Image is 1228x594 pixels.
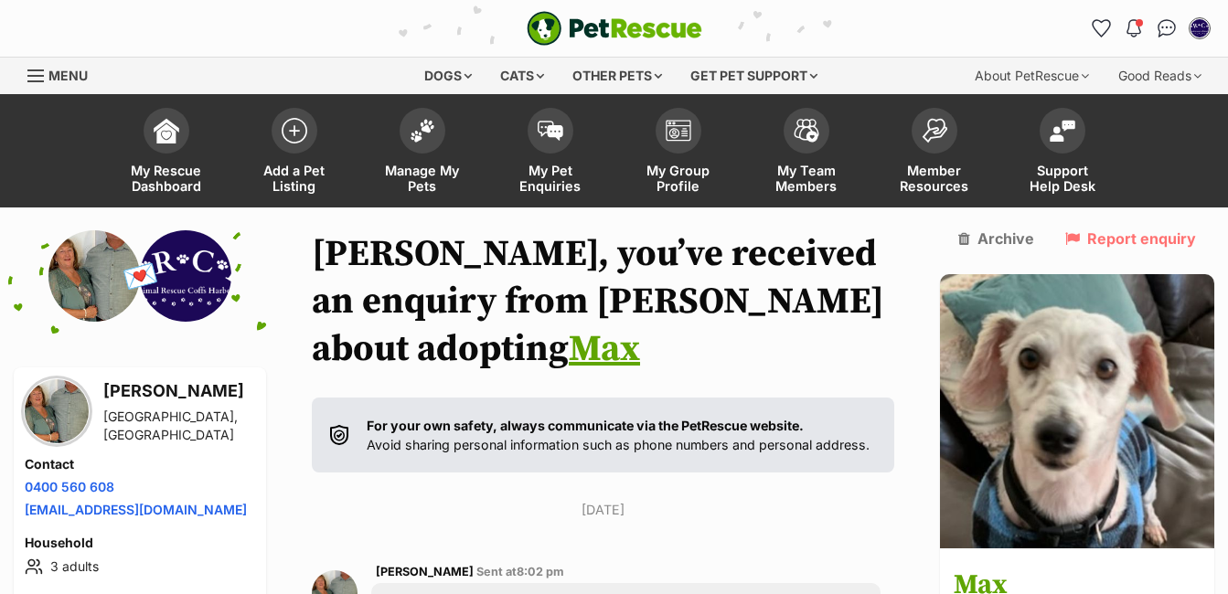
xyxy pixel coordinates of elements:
div: Dogs [411,58,485,94]
a: Report enquiry [1065,230,1196,247]
span: My Pet Enquiries [509,163,592,194]
img: Georgina West profile pic [25,379,89,443]
span: Menu [48,68,88,83]
img: Animal Rescue Coffs Harbour profile pic [140,230,231,322]
img: add-pet-listing-icon-0afa8454b4691262ce3f59096e99ab1cd57d4a30225e0717b998d2c9b9846f56.svg [282,118,307,143]
a: Max [569,326,640,372]
img: help-desk-icon-fdf02630f3aa405de69fd3d07c3f3aa587a6932b1a1747fa1d2bba05be0121f9.svg [1050,120,1075,142]
a: Manage My Pets [358,99,486,207]
strong: For your own safety, always communicate via the PetRescue website. [367,418,804,433]
span: 8:02 pm [517,565,564,578]
div: Good Reads [1105,58,1214,94]
a: Member Resources [870,99,998,207]
li: 3 adults [25,556,255,578]
a: My Team Members [742,99,870,207]
a: Favourites [1086,14,1116,43]
span: Sent at [476,565,564,578]
button: Notifications [1119,14,1148,43]
div: Get pet support [678,58,830,94]
span: My Group Profile [637,163,720,194]
img: Max [940,274,1214,548]
div: Cats [487,58,557,94]
p: [DATE] [312,500,894,519]
a: My Pet Enquiries [486,99,614,207]
a: My Rescue Dashboard [102,99,230,207]
div: Other pets [560,58,675,94]
h1: [PERSON_NAME], you’ve received an enquiry from [PERSON_NAME] about adopting [312,230,894,373]
img: pet-enquiries-icon-7e3ad2cf08bfb03b45e93fb7055b45f3efa6380592205ae92323e6603595dc1f.svg [538,121,563,141]
a: PetRescue [527,11,702,46]
a: Menu [27,58,101,90]
img: Heather Watkins profile pic [1191,19,1209,37]
span: Member Resources [893,163,976,194]
span: [PERSON_NAME] [376,565,474,578]
img: group-profile-icon-3fa3cf56718a62981997c0bc7e787c4b2cf8bcc04b72c1350f741eb67cf2f40e.svg [666,120,691,142]
h3: [PERSON_NAME] [103,378,255,404]
a: Archive [958,230,1034,247]
img: member-resources-icon-8e73f808a243e03378d46382f2149f9095a855e16c252ad45f914b54edf8863c.svg [922,118,947,143]
span: Add a Pet Listing [253,163,336,194]
span: My Rescue Dashboard [125,163,208,194]
img: notifications-46538b983faf8c2785f20acdc204bb7945ddae34d4c08c2a6579f10ce5e182be.svg [1127,19,1141,37]
a: My Group Profile [614,99,742,207]
div: About PetRescue [962,58,1102,94]
h4: Contact [25,455,255,473]
img: dashboard-icon-eb2f2d2d3e046f16d808141f083e7271f6b2e854fb5c12c21221c1fb7104beca.svg [154,118,179,143]
a: Support Help Desk [998,99,1127,207]
span: My Team Members [765,163,848,194]
a: 0400 560 608 [25,479,114,494]
span: Support Help Desk [1021,163,1104,194]
img: manage-my-pets-icon-02211641906a0b7f246fdf0571729dbe1e7629f14944591b6c1af311fb30b64b.svg [410,119,435,143]
span: 💌 [120,257,161,296]
img: Georgina West profile pic [48,230,140,322]
img: logo-e224e6f780fb5917bec1dbf3a21bbac754714ae5b6737aabdf751b685950b380.svg [527,11,702,46]
p: Avoid sharing personal information such as phone numbers and personal address. [367,416,870,455]
a: Add a Pet Listing [230,99,358,207]
h4: Household [25,534,255,552]
a: Conversations [1152,14,1181,43]
img: chat-41dd97257d64d25036548639549fe6c8038ab92f7586957e7f3b1b290dea8141.svg [1158,19,1177,37]
ul: Account quick links [1086,14,1214,43]
img: team-members-icon-5396bd8760b3fe7c0b43da4ab00e1e3bb1a5d9ba89233759b79545d2d3fc5d0d.svg [794,119,819,143]
button: My account [1185,14,1214,43]
span: Manage My Pets [381,163,464,194]
div: [GEOGRAPHIC_DATA], [GEOGRAPHIC_DATA] [103,408,255,444]
a: [EMAIL_ADDRESS][DOMAIN_NAME] [25,502,247,517]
